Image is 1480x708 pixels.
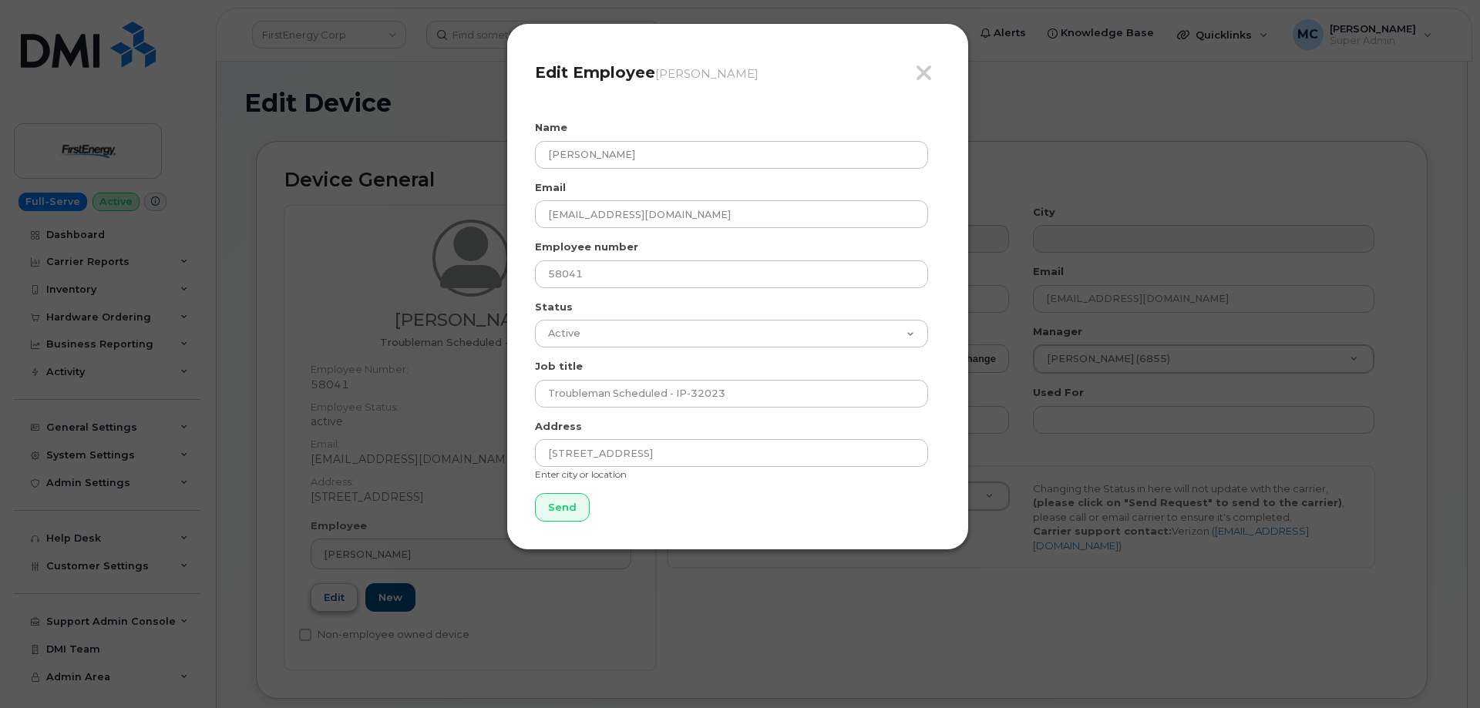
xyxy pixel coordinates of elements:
[1413,641,1468,696] iframe: Messenger Launcher
[535,120,567,135] label: Name
[535,300,573,314] label: Status
[535,180,566,195] label: Email
[535,468,627,480] small: Enter city or location
[535,240,638,254] label: Employee number
[535,493,590,522] input: Send
[535,419,582,434] label: Address
[535,63,940,82] h4: Edit Employee
[535,359,583,374] label: Job title
[655,66,758,81] small: [PERSON_NAME]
